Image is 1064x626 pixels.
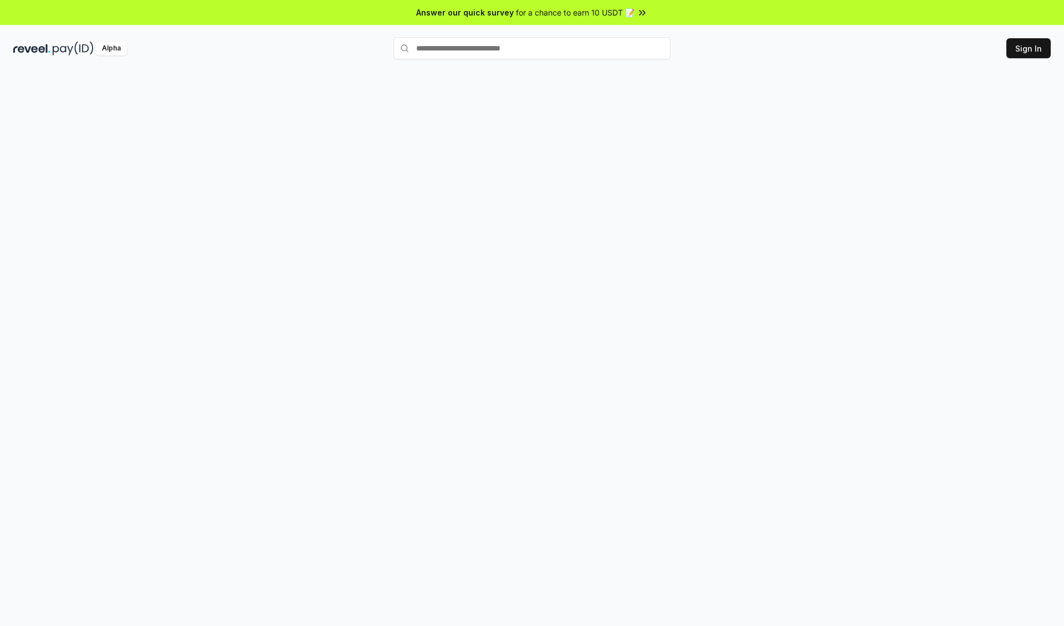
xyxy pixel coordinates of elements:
img: pay_id [53,42,94,55]
div: Alpha [96,42,127,55]
button: Sign In [1006,38,1051,58]
span: Answer our quick survey [416,7,514,18]
img: reveel_dark [13,42,50,55]
span: for a chance to earn 10 USDT 📝 [516,7,635,18]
